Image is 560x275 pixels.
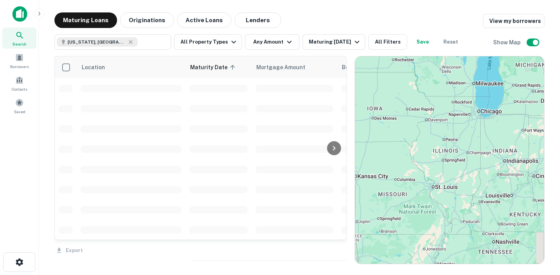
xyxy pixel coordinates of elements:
[303,34,365,50] button: Maturing [DATE]
[185,56,252,78] th: Maturity Date
[2,73,37,94] a: Contacts
[355,56,544,264] div: 0 0
[177,12,231,28] button: Active Loans
[368,34,407,50] button: All Filters
[12,6,27,22] img: capitalize-icon.png
[521,213,560,250] iframe: Chat Widget
[14,109,25,115] span: Saved
[2,50,37,71] a: Borrowers
[12,41,26,47] span: Search
[81,63,105,72] span: Location
[256,63,315,72] span: Mortgage Amount
[77,56,185,78] th: Location
[252,56,337,78] th: Mortgage Amount
[12,86,27,92] span: Contacts
[483,14,544,28] a: View my borrowers
[493,38,522,47] h6: Show Map
[120,12,174,28] button: Originations
[438,34,463,50] button: Reset
[10,63,29,70] span: Borrowers
[68,39,126,46] span: [US_STATE], [GEOGRAPHIC_DATA]
[410,34,435,50] button: Save your search to get updates of matches that match your search criteria.
[2,95,37,116] a: Saved
[54,12,117,28] button: Maturing Loans
[234,12,281,28] button: Lenders
[2,28,37,49] a: Search
[342,63,383,72] span: Borrower Name
[309,37,362,47] div: Maturing [DATE]
[174,34,242,50] button: All Property Types
[190,63,238,72] span: Maturity Date
[245,34,299,50] button: Any Amount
